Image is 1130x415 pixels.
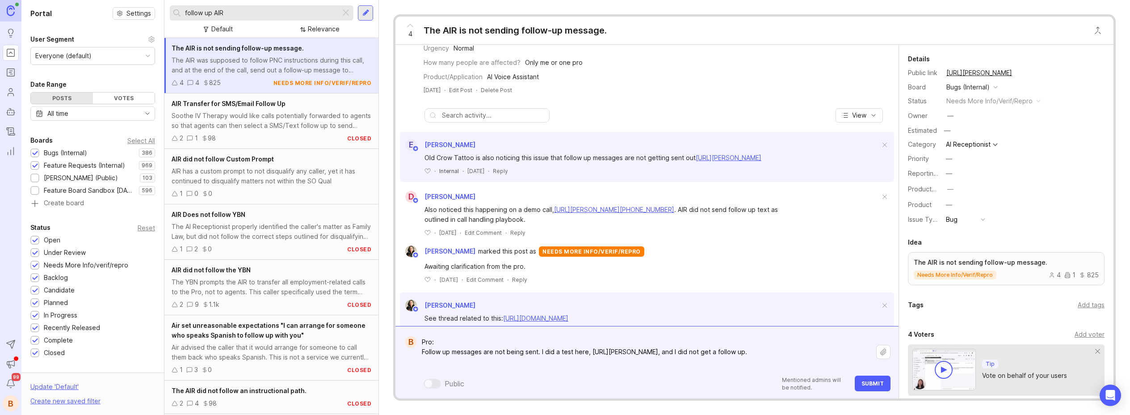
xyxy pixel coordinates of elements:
[172,277,371,297] div: The YBN prompts the AIR to transfer all employment-related calls to the Pro, not to agents. This ...
[493,167,508,175] div: Reply
[164,260,378,315] a: AIR did not follow the YBNThe YBN prompts the AIR to transfer all employment-related calls to the...
[424,24,607,37] div: The AIR is not sending follow-up message.
[947,111,954,121] div: —
[525,58,583,68] div: Only me or one pro
[3,395,19,411] button: B
[164,93,378,149] a: AIR Transfer for SMS/Email Follow UpSoothe IV Therapy would like calls potentially forwarded to a...
[30,372,66,383] div: Companies
[30,382,79,396] div: Update ' Default '
[424,193,475,200] span: [PERSON_NAME]
[7,5,15,16] img: Canny Home
[1089,21,1107,39] button: Close button
[476,86,477,94] div: ·
[172,55,371,75] div: The AIR was supposed to follow PNC instructions during this call, and at the end of the call, sen...
[180,189,183,199] div: 1
[946,141,991,148] div: AI Receptionist
[460,229,461,237] div: ·
[454,43,474,53] div: Normal
[30,200,155,208] a: Create board
[126,9,151,18] span: Settings
[142,162,152,169] p: 969
[462,167,464,175] div: ·
[405,139,417,151] div: E
[944,67,1015,79] a: [URL][PERSON_NAME]
[424,72,483,82] div: Product/Application
[424,153,782,163] div: Old Crow Tattoo is also noticing this issue that follow up messages are not getting sent out
[434,167,436,175] div: ·
[3,104,19,120] a: Autopilot
[3,64,19,80] a: Roadmaps
[172,100,286,107] span: AIR Transfer for SMS/Email Follow Up
[1075,330,1105,339] div: Add voter
[172,155,274,163] span: AIR did not follow Custom Prompt
[405,191,417,203] div: D
[44,285,75,295] div: Candidate
[127,138,155,143] div: Select All
[439,229,456,236] time: [DATE]
[465,229,502,237] div: Edit Comment
[908,201,932,208] label: Product
[208,365,212,375] div: 0
[400,139,475,151] a: E[PERSON_NAME]
[908,169,956,177] label: Reporting Team
[946,82,990,92] div: Bugs (Internal)
[424,246,475,256] span: [PERSON_NAME]
[554,206,674,213] a: [URL][PERSON_NAME][PHONE_NUMBER]
[908,82,939,92] div: Board
[424,301,475,309] span: [PERSON_NAME]
[488,167,489,175] div: ·
[195,133,198,143] div: 1
[142,187,152,194] p: 596
[852,111,866,120] span: View
[416,334,876,370] textarea: Pro: Follow up messages are not being sent. I did a test here, [URL][PERSON_NAME], and I did not ...
[908,96,939,106] div: Status
[308,24,340,34] div: Relevance
[194,189,198,199] div: 0
[908,155,929,162] label: Priority
[917,271,993,279] p: needs more info/verif/repro
[505,229,507,237] div: ·
[439,276,458,283] time: [DATE]
[3,84,19,100] a: Users
[208,133,216,143] div: 98
[195,78,199,88] div: 4
[400,191,475,203] a: D[PERSON_NAME]
[1064,272,1075,278] div: 1
[412,145,419,152] img: member badge
[424,87,441,93] time: [DATE]
[424,205,782,224] div: Also noticed this happening on a demo call, . AIR did not send follow up text as outlined in call...
[424,58,521,68] div: How many people are affected?
[44,298,68,308] div: Planned
[442,110,545,120] input: Search activity...
[209,398,217,408] div: 98
[142,149,152,157] p: 386
[347,246,371,253] div: closed
[143,174,152,182] p: 103
[30,8,52,19] h1: Portal
[424,262,782,271] div: Awaiting clarification from the pro.
[194,365,198,375] div: 3
[44,161,125,170] div: Feature Requests (Internal)
[211,24,233,34] div: Default
[445,378,464,389] div: Public
[172,387,307,394] span: The AIR did not follow an instructional path.
[946,96,1033,106] div: needs more info/verif/repro
[400,300,475,311] a: Ysabelle Eugenio[PERSON_NAME]
[412,306,419,313] img: member badge
[449,86,472,94] div: Edit Post
[507,276,508,284] div: ·
[44,273,68,283] div: Backlog
[1079,272,1099,278] div: 825
[512,276,527,284] div: Reply
[908,185,955,193] label: ProductboardID
[194,244,198,254] div: 2
[424,86,441,94] a: [DATE]
[696,154,761,161] a: [URL][PERSON_NAME]
[439,167,459,175] div: Internal
[347,135,371,142] div: closed
[539,246,644,257] div: needs more info/verif/repro
[836,108,883,123] button: View
[3,356,19,372] button: Announcements
[487,72,539,82] div: AI Voice Assistant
